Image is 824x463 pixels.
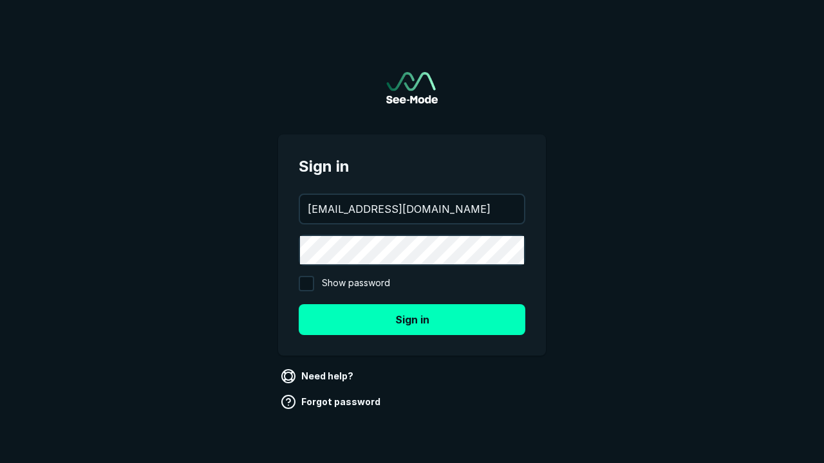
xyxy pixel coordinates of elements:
[299,304,525,335] button: Sign in
[386,72,438,104] img: See-Mode Logo
[300,195,524,223] input: your@email.com
[278,366,359,386] a: Need help?
[299,155,525,178] span: Sign in
[322,276,390,291] span: Show password
[386,72,438,104] a: Go to sign in
[278,392,386,412] a: Forgot password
